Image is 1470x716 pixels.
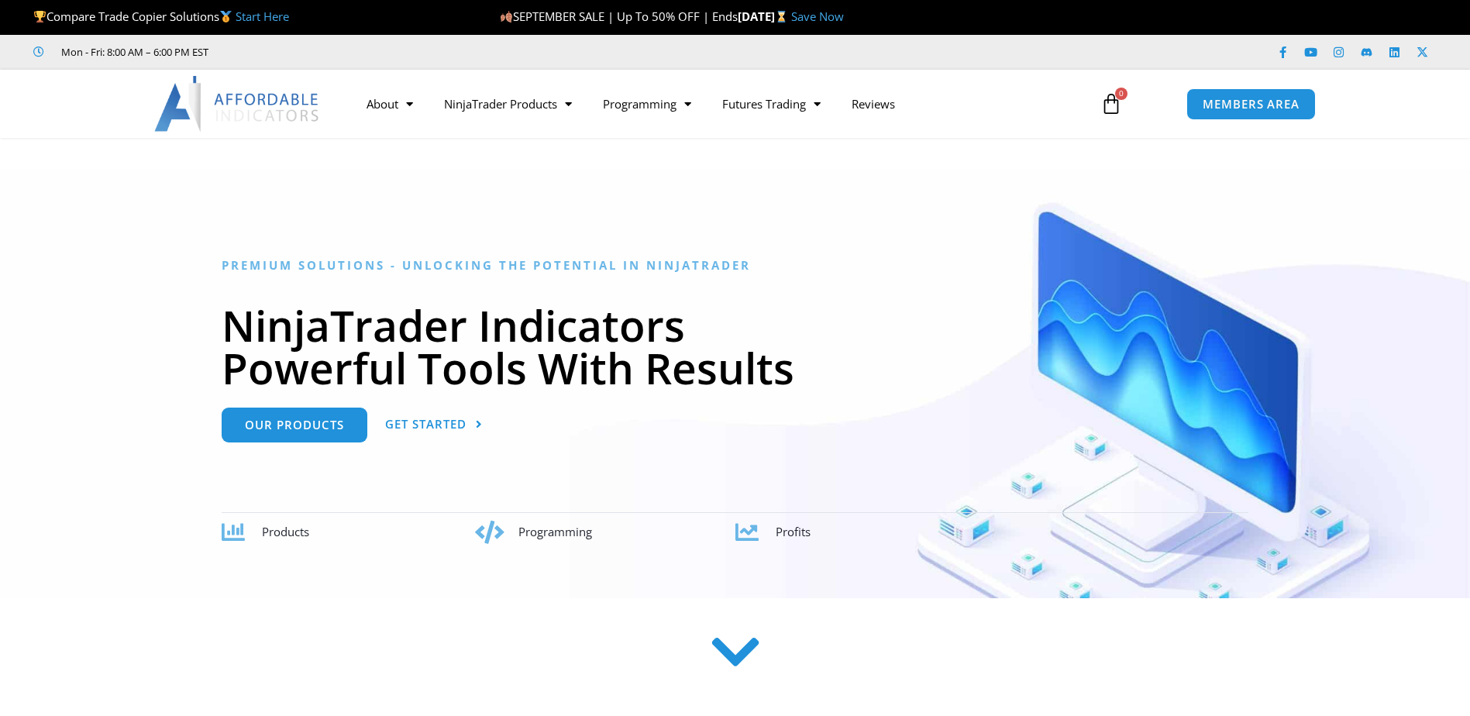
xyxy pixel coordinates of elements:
span: Mon - Fri: 8:00 AM – 6:00 PM EST [57,43,208,61]
img: 🏆 [34,11,46,22]
h1: NinjaTrader Indicators Powerful Tools With Results [222,304,1248,389]
span: SEPTEMBER SALE | Up To 50% OFF | Ends [500,9,738,24]
a: Save Now [791,9,844,24]
a: Get Started [385,408,483,442]
iframe: Customer reviews powered by Trustpilot [230,44,463,60]
a: Our Products [222,408,367,442]
span: MEMBERS AREA [1203,98,1300,110]
a: NinjaTrader Products [429,86,587,122]
a: Futures Trading [707,86,836,122]
img: 🍂 [501,11,512,22]
span: 0 [1115,88,1127,100]
strong: [DATE] [738,9,791,24]
img: ⌛ [776,11,787,22]
nav: Menu [351,86,1083,122]
span: Get Started [385,418,466,430]
a: MEMBERS AREA [1186,88,1316,120]
span: Products [262,524,309,539]
span: Programming [518,524,592,539]
a: Reviews [836,86,911,122]
a: Start Here [236,9,289,24]
span: Profits [776,524,811,539]
span: Compare Trade Copier Solutions [33,9,289,24]
a: Programming [587,86,707,122]
img: 🥇 [220,11,232,22]
img: LogoAI | Affordable Indicators – NinjaTrader [154,76,321,132]
span: Our Products [245,419,344,431]
a: 0 [1077,81,1145,126]
a: About [351,86,429,122]
h6: Premium Solutions - Unlocking the Potential in NinjaTrader [222,258,1248,273]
